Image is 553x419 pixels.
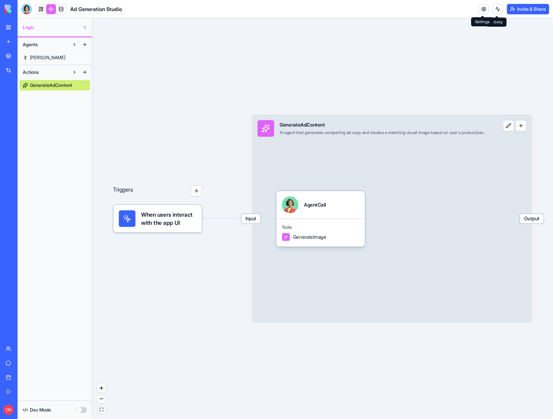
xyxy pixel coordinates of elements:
[293,234,326,240] span: GenerateImage
[520,214,544,223] span: Output
[276,191,387,247] div: AgentCallToolsGenerateImage
[23,69,39,75] span: Actions
[282,224,360,230] span: Tools
[280,130,488,135] div: AI agent that generates compelling ad copy and creates a matching visual image based on user's pr...
[30,82,72,88] span: GenerateAdContent
[97,395,106,403] button: zoom out
[486,18,507,27] div: Activity
[20,67,69,77] button: Actions
[97,384,106,393] button: zoom in
[5,5,45,14] img: logo
[97,405,106,414] button: fit view
[241,214,261,223] span: Input
[70,5,122,13] span: Ad Generation Studio
[3,405,14,415] span: DN
[20,52,90,63] a: [PERSON_NAME]
[30,54,65,61] span: [PERSON_NAME]
[30,407,51,413] span: Dev Mode
[113,185,133,196] p: Triggers
[20,80,90,90] a: GenerateAdContent
[113,205,202,232] div: When users interact with the app UI
[507,4,549,14] button: Invite & Share
[471,17,494,26] div: Settings
[141,210,197,227] span: When users interact with the app UI
[113,163,202,232] div: Triggers
[280,121,488,128] div: GenerateAdContent
[304,201,326,208] div: AgentCall
[23,24,80,31] span: Logic
[20,39,69,50] button: Agents
[252,115,532,323] div: InputGenerateAdContentAI agent that generates compelling ad copy and creates a matching visual im...
[23,41,38,48] span: Agents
